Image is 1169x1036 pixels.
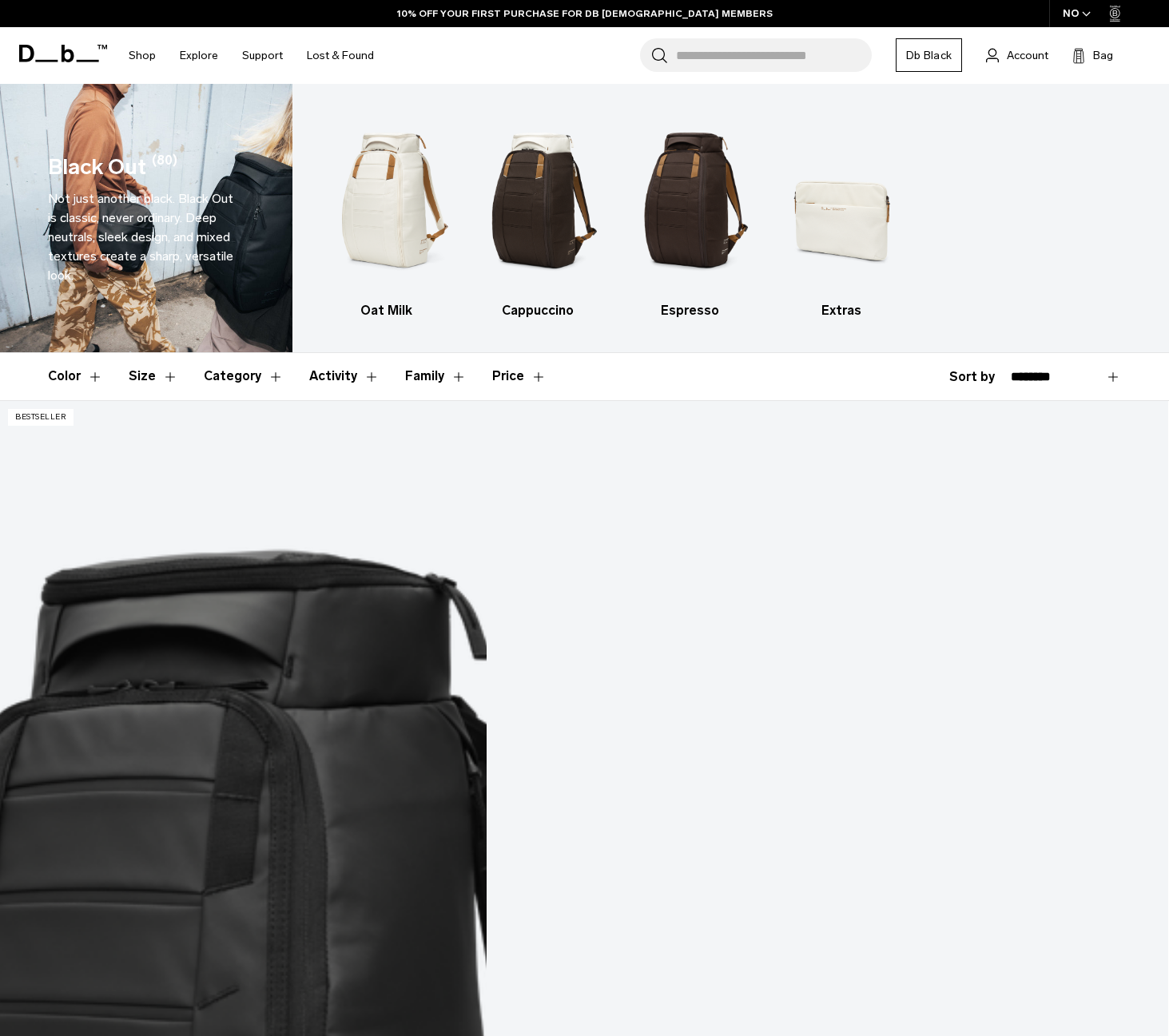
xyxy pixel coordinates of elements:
span: (80) [152,151,177,184]
h3: Oat Milk [324,301,448,320]
a: 10% OFF YOUR FIRST PURCHASE FOR DB [DEMOGRAPHIC_DATA] MEMBERS [397,6,773,21]
h3: Espresso [628,301,752,320]
li: 3 / 4 [628,108,752,320]
a: Db Cappuccino [476,108,600,320]
a: Explore [180,27,218,84]
button: Bag [1072,46,1113,65]
h3: Cappuccino [476,301,600,320]
span: Account [1007,47,1048,64]
img: Db [476,108,600,293]
li: 2 / 4 [476,108,600,320]
img: Db [779,108,903,293]
a: Lost & Found [307,27,374,84]
span: Bag [1093,47,1113,64]
a: Shop [129,27,156,84]
a: Db Espresso [628,108,752,320]
button: Toggle Price [492,353,547,399]
img: Db [628,108,752,293]
li: 1 / 4 [324,108,448,320]
a: Db Extras [779,108,903,320]
button: Toggle Filter [309,353,380,399]
a: Account [986,46,1048,65]
button: Toggle Filter [405,353,467,399]
button: Toggle Filter [129,353,178,399]
p: Not just another black. Black Out is classic, never ordinary. Deep neutrals, sleek design, and mi... [48,189,245,285]
button: Toggle Filter [204,353,284,399]
a: Support [242,27,283,84]
h3: Extras [779,301,903,320]
li: 4 / 4 [779,108,903,320]
nav: Main Navigation [117,27,386,84]
img: Db [324,108,448,293]
a: Db Black [896,38,962,72]
p: Bestseller [8,409,74,426]
button: Toggle Filter [48,353,103,399]
a: Db Oat Milk [324,108,448,320]
h1: Black Out [48,151,146,184]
